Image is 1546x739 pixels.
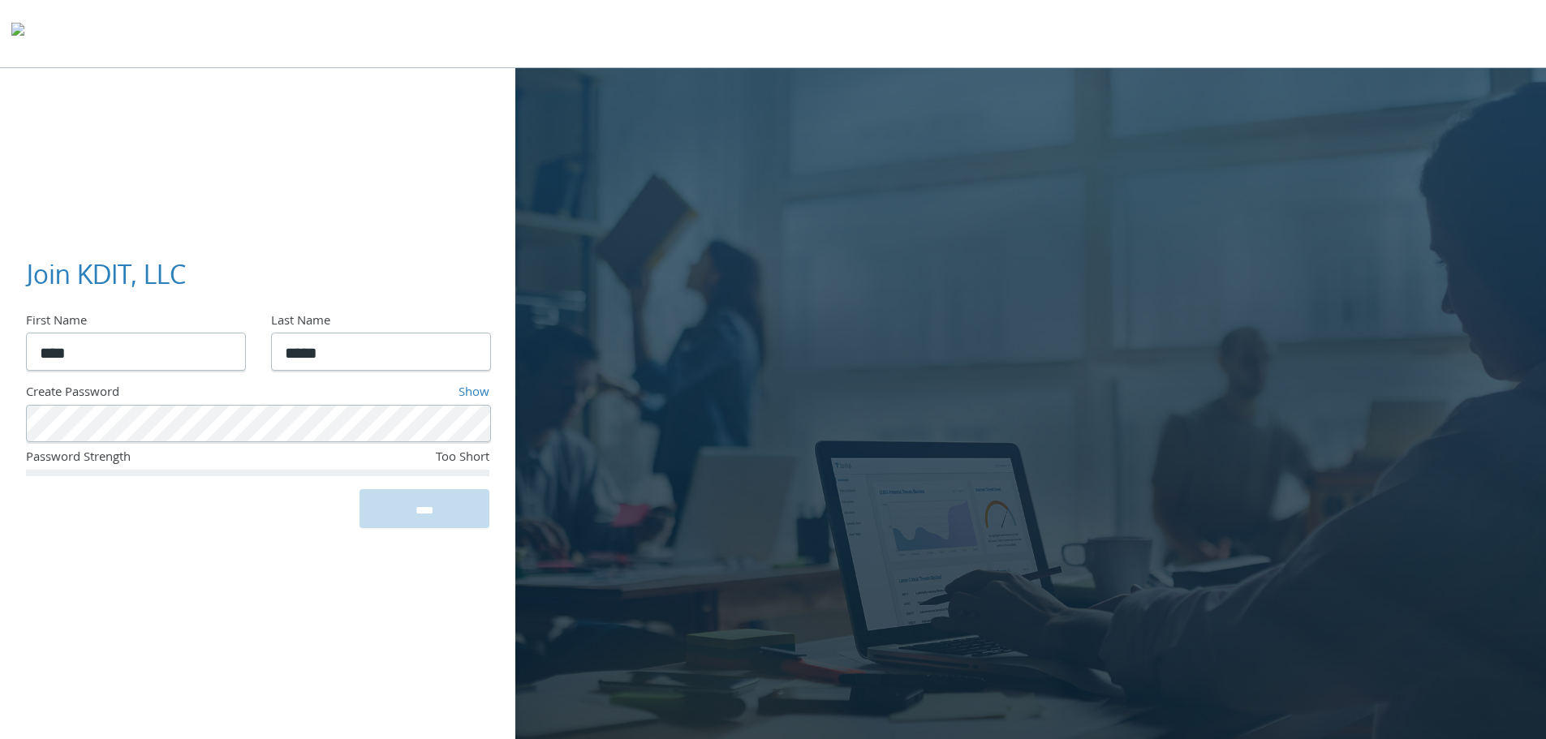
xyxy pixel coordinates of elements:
[335,449,489,470] div: Too Short
[26,384,322,405] div: Create Password
[459,383,489,404] a: Show
[26,312,244,333] div: First Name
[271,312,489,333] div: Last Name
[26,449,335,470] div: Password Strength
[26,256,476,293] h3: Join KDIT, LLC
[11,17,24,49] img: todyl-logo-dark.svg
